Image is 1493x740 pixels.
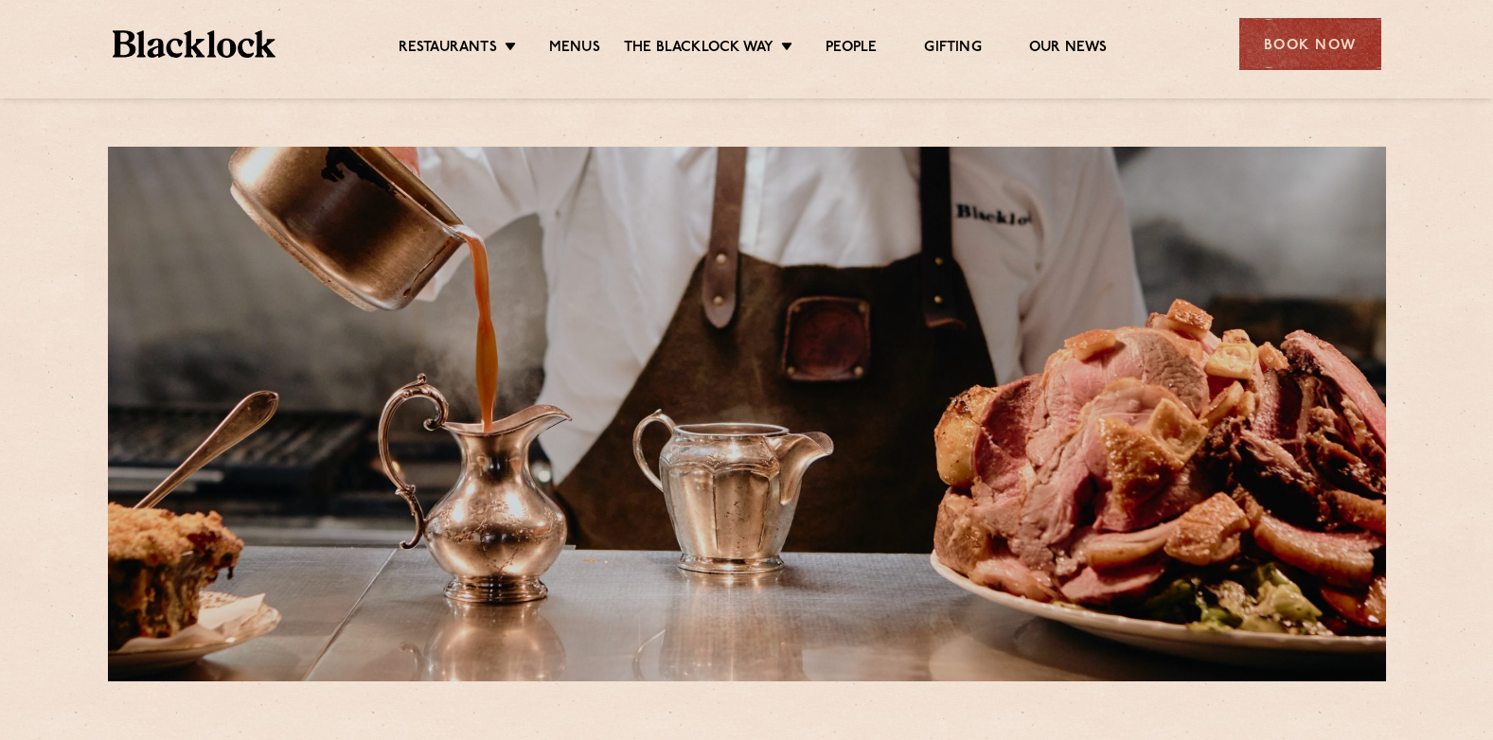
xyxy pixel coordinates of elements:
[1029,39,1108,60] a: Our News
[549,39,600,60] a: Menus
[1239,18,1381,70] div: Book Now
[624,39,773,60] a: The Blacklock Way
[826,39,877,60] a: People
[924,39,981,60] a: Gifting
[399,39,497,60] a: Restaurants
[113,30,276,58] img: BL_Textured_Logo-footer-cropped.svg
